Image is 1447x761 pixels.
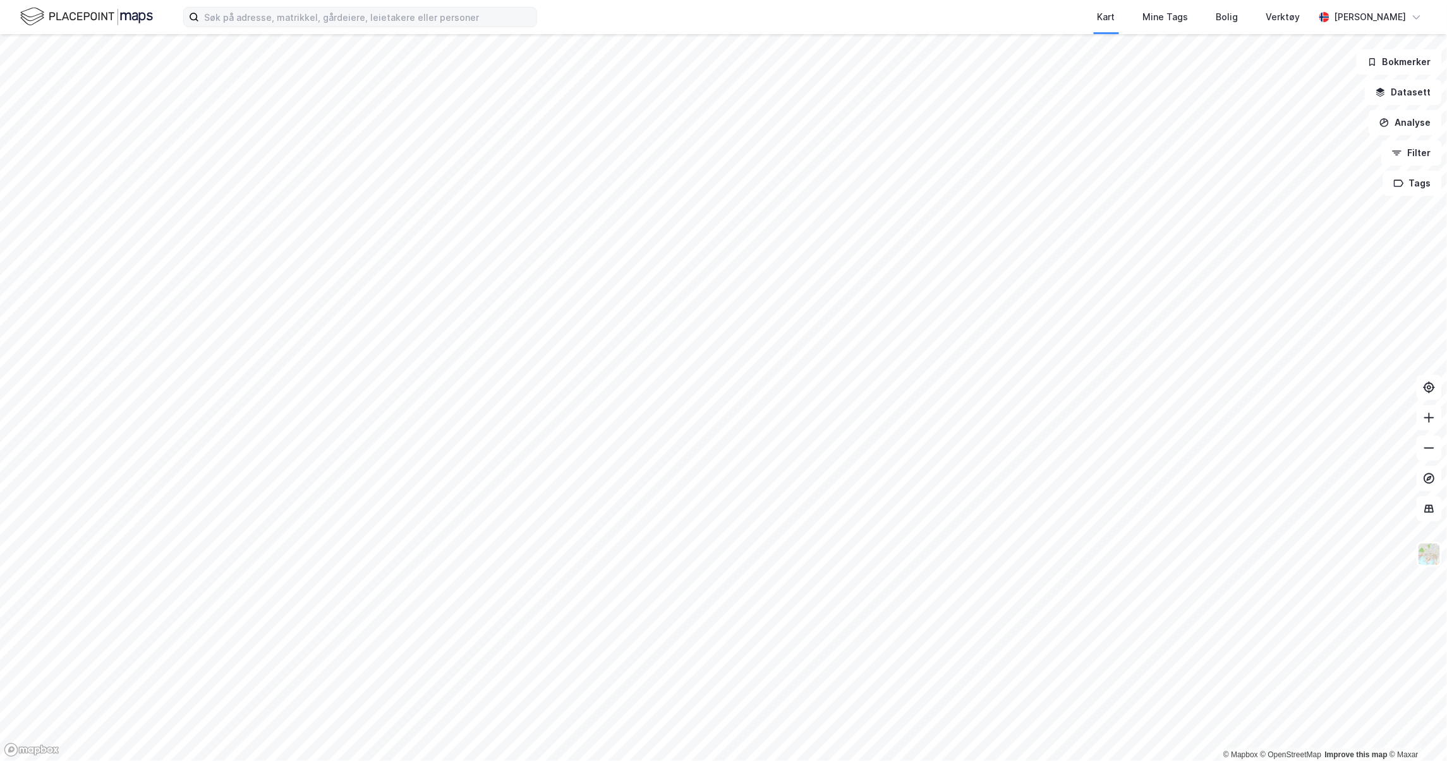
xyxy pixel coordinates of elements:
[20,6,153,28] img: logo.f888ab2527a4732fd821a326f86c7f29.svg
[1266,9,1300,25] div: Verktøy
[1098,9,1115,25] div: Kart
[1381,140,1442,166] button: Filter
[1261,750,1322,759] a: OpenStreetMap
[1325,750,1388,759] a: Improve this map
[1369,110,1442,135] button: Analyse
[1143,9,1189,25] div: Mine Tags
[1383,171,1442,196] button: Tags
[1417,542,1441,566] img: Z
[1384,700,1447,761] iframe: Chat Widget
[1216,9,1238,25] div: Bolig
[1357,49,1442,75] button: Bokmerker
[1365,80,1442,105] button: Datasett
[1335,9,1407,25] div: [PERSON_NAME]
[1223,750,1258,759] a: Mapbox
[1384,700,1447,761] div: Kontrollprogram for chat
[4,743,59,757] a: Mapbox homepage
[199,8,536,27] input: Søk på adresse, matrikkel, gårdeiere, leietakere eller personer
